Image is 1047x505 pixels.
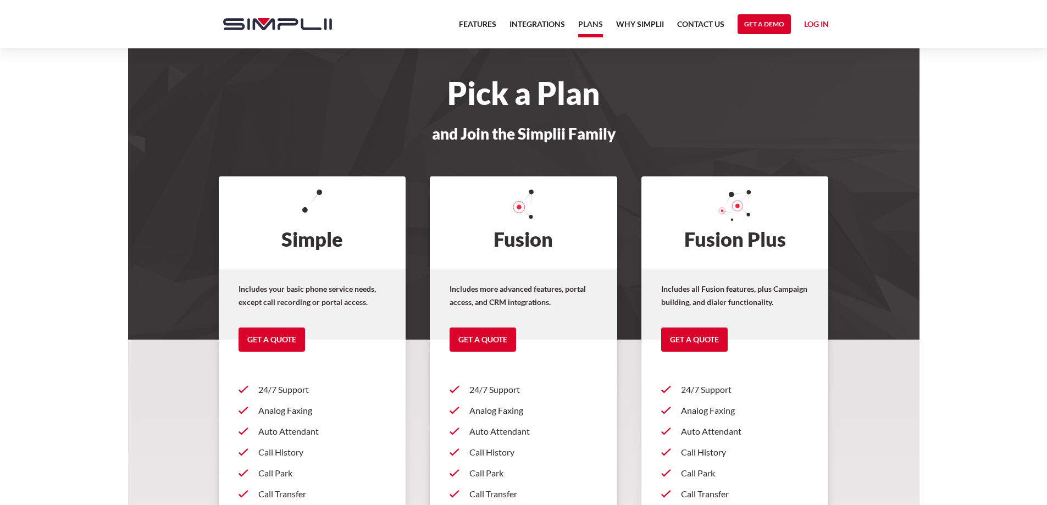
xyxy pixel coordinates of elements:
[258,383,386,396] p: 24/7 Support
[258,446,386,459] p: Call History
[469,487,597,501] p: Call Transfer
[681,467,809,480] p: Call Park
[450,484,597,504] a: Call Transfer
[641,176,829,269] h2: Fusion Plus
[509,18,565,37] a: Integrations
[469,425,597,438] p: Auto Attendant
[738,14,791,34] a: Get a Demo
[681,425,809,438] p: Auto Attendant
[212,125,835,142] h3: and Join the Simplii Family
[212,81,835,106] h1: Pick a Plan
[578,18,603,37] a: Plans
[258,404,386,417] p: Analog Faxing
[430,176,617,269] h2: Fusion
[239,379,386,400] a: 24/7 Support
[681,446,809,459] p: Call History
[661,328,728,352] a: Get a Quote
[239,463,386,484] a: Call Park
[258,425,386,438] p: Auto Attendant
[661,284,807,307] strong: Includes all Fusion features, plus Campaign building, and dialer functionality.
[661,442,809,463] a: Call History
[450,328,516,352] a: Get a Quote
[258,487,386,501] p: Call Transfer
[469,467,597,480] p: Call Park
[239,328,305,352] a: Get a Quote
[239,484,386,504] a: Call Transfer
[677,18,724,37] a: Contact US
[450,284,586,307] strong: Includes more advanced features, portal access, and CRM integrations.
[223,18,332,30] img: Simplii
[804,18,829,34] a: Log in
[258,467,386,480] p: Call Park
[681,487,809,501] p: Call Transfer
[661,400,809,421] a: Analog Faxing
[239,442,386,463] a: Call History
[239,282,386,309] p: Includes your basic phone service needs, except call recording or portal access.
[450,421,597,442] a: Auto Attendant
[469,446,597,459] p: Call History
[219,176,406,269] h2: Simple
[616,18,664,37] a: Why Simplii
[681,383,809,396] p: 24/7 Support
[469,383,597,396] p: 24/7 Support
[450,379,597,400] a: 24/7 Support
[661,379,809,400] a: 24/7 Support
[239,421,386,442] a: Auto Attendant
[450,400,597,421] a: Analog Faxing
[450,463,597,484] a: Call Park
[661,484,809,504] a: Call Transfer
[450,442,597,463] a: Call History
[661,421,809,442] a: Auto Attendant
[661,463,809,484] a: Call Park
[239,400,386,421] a: Analog Faxing
[459,18,496,37] a: Features
[681,404,809,417] p: Analog Faxing
[469,404,597,417] p: Analog Faxing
